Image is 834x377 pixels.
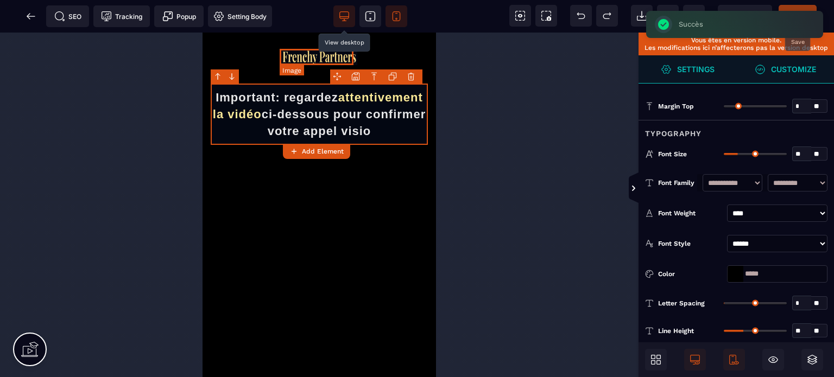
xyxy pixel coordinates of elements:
[535,5,557,27] span: Screenshot
[736,55,834,84] span: Open Style Manager
[302,148,344,155] strong: Add Element
[658,327,694,335] span: Line Height
[658,177,697,188] div: Font Family
[658,150,687,158] span: Font Size
[54,11,81,22] span: SEO
[658,299,705,308] span: Letter Spacing
[79,16,155,33] img: f2a3730b544469f405c58ab4be6274e8_Capture_d%E2%80%99e%CC%81cran_2025-09-01_a%CC%80_20.57.27.png
[283,144,350,159] button: Add Element
[718,5,772,27] span: Preview
[801,349,823,370] span: Open Layers
[213,11,267,22] span: Setting Body
[645,349,667,370] span: Open Blocks
[677,65,715,73] strong: Settings
[162,11,196,22] span: Popup
[8,51,225,112] h1: Important: regardez ci-dessous pour confirmer votre appel visio
[639,120,834,140] div: Typography
[762,349,784,370] span: Hide/Show Block
[101,11,142,22] span: Tracking
[658,208,723,219] div: Font Weight
[639,55,736,84] span: Settings
[723,349,745,370] span: Mobile Only
[644,36,829,44] p: Vous êtes en version mobile.
[658,269,723,279] div: Color
[509,5,531,27] span: View components
[658,102,694,111] span: Margin Top
[684,349,706,370] span: Desktop Only
[644,44,829,52] p: Les modifications ici n’affecterons pas la version desktop
[658,238,723,249] div: Font Style
[771,65,816,73] strong: Customize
